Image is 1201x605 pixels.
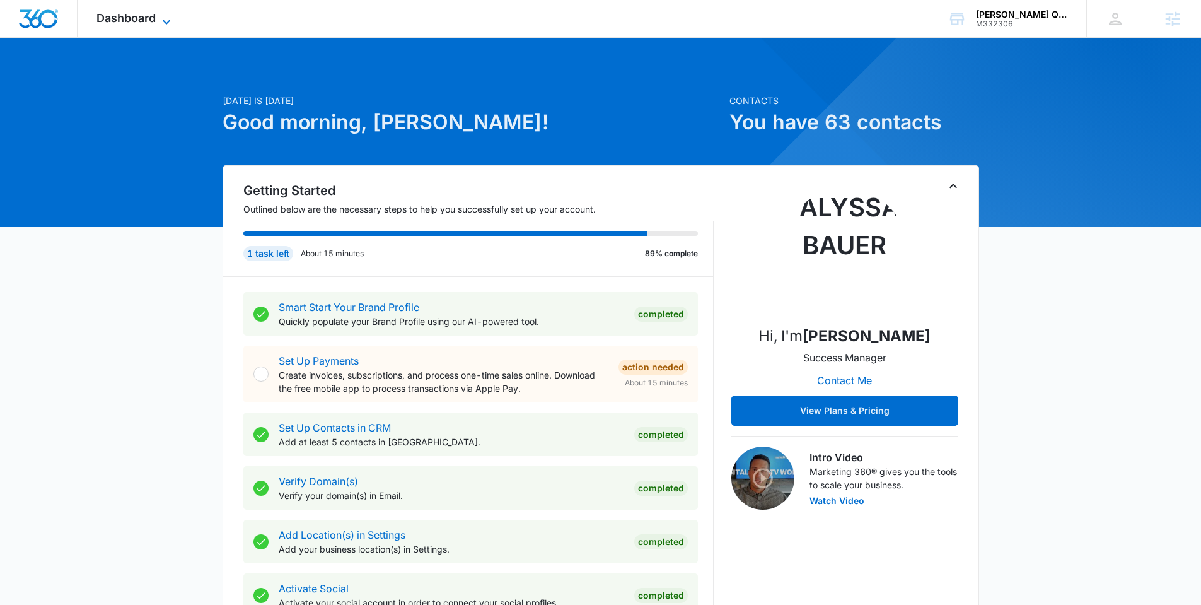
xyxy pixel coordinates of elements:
h1: You have 63 contacts [729,107,979,138]
a: Set Up Contacts in CRM [279,421,391,434]
span: About 15 minutes [625,377,688,389]
div: Completed [634,588,688,603]
a: Set Up Payments [279,355,359,367]
button: Contact Me [804,365,885,396]
p: Marketing 360® gives you the tools to scale your business. [809,465,958,491]
a: Add Location(s) in Settings [279,529,405,541]
div: Completed [634,534,688,549]
img: tab_domain_overview_orange.svg [34,73,44,83]
h2: Getting Started [243,181,714,200]
div: Completed [634,481,688,496]
a: Verify Domain(s) [279,475,358,488]
div: Completed [634,427,688,442]
p: 89% complete [645,248,698,259]
a: Activate Social [279,582,349,595]
button: View Plans & Pricing [731,396,958,426]
p: Contacts [729,94,979,107]
p: Success Manager [803,350,886,365]
p: Hi, I'm [758,325,931,348]
p: Verify your domain(s) in Email. [279,489,624,502]
p: Create invoices, subscriptions, and process one-time sales online. Download the free mobile app t... [279,368,608,395]
div: Domain: [DOMAIN_NAME] [33,33,139,43]
button: Watch Video [809,496,864,505]
p: [DATE] is [DATE] [223,94,722,107]
div: 1 task left [243,246,293,261]
div: account id [976,20,1068,28]
img: tab_keywords_by_traffic_grey.svg [125,73,136,83]
div: Action Needed [618,360,688,375]
strong: [PERSON_NAME] [803,327,931,345]
div: account name [976,9,1068,20]
p: About 15 minutes [301,248,364,259]
div: Keywords by Traffic [139,74,212,83]
div: v 4.0.25 [35,20,62,30]
p: Add your business location(s) in Settings. [279,543,624,556]
img: Alyssa Bauer [782,189,908,315]
span: Dashboard [96,11,156,25]
img: website_grey.svg [20,33,30,43]
a: Smart Start Your Brand Profile [279,301,419,314]
button: Toggle Collapse [946,179,961,194]
img: logo_orange.svg [20,20,30,30]
p: Quickly populate your Brand Profile using our AI-powered tool. [279,315,624,328]
h1: Good morning, [PERSON_NAME]! [223,107,722,138]
p: Add at least 5 contacts in [GEOGRAPHIC_DATA]. [279,435,624,449]
img: Intro Video [731,447,794,510]
p: Outlined below are the necessary steps to help you successfully set up your account. [243,203,714,216]
div: Completed [634,307,688,322]
h3: Intro Video [809,450,958,465]
div: Domain Overview [48,74,113,83]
